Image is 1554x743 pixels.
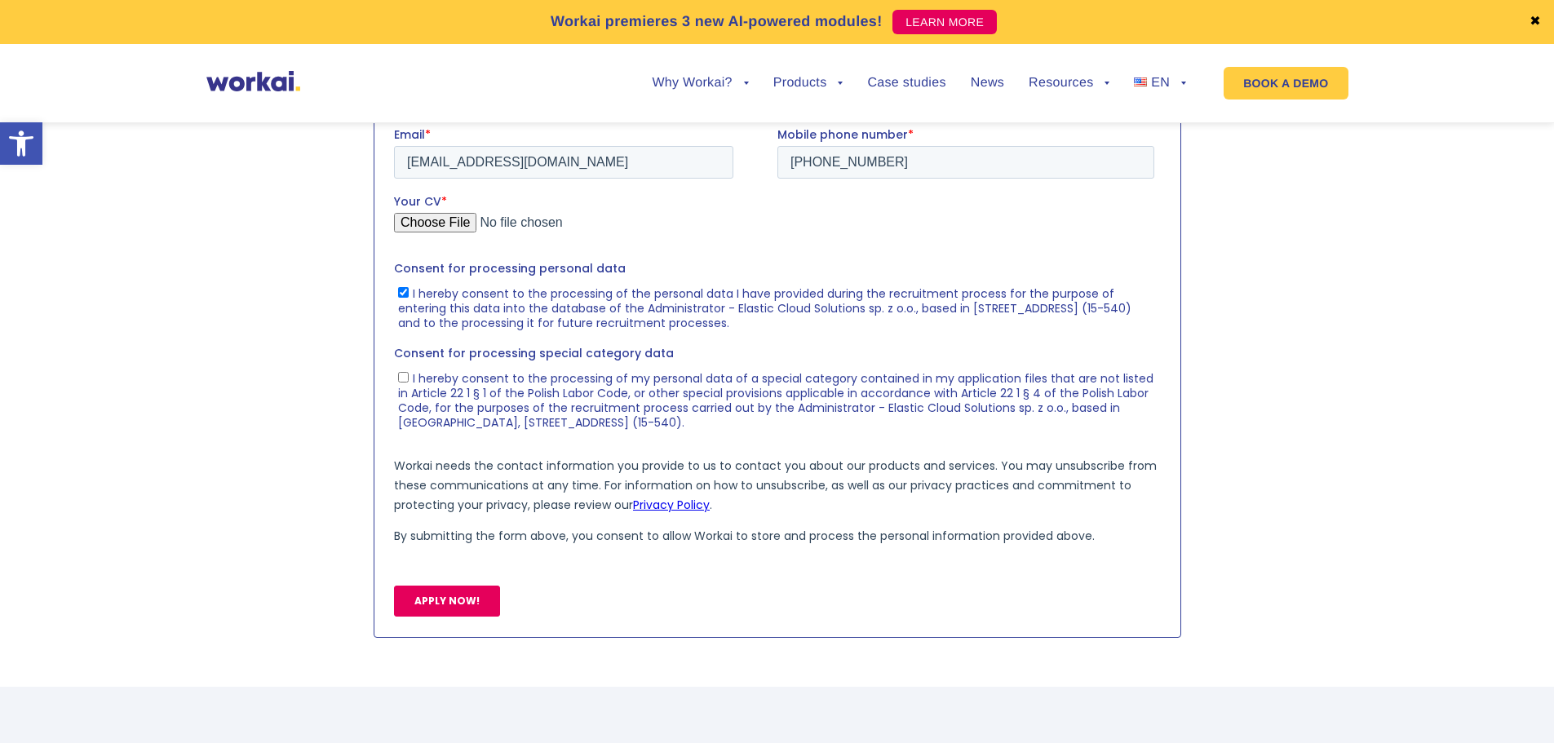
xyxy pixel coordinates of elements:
a: ✖ [1530,15,1541,29]
a: Resources [1029,77,1109,90]
iframe: Form 0 [394,60,1161,630]
a: Why Workai? [652,77,748,90]
a: Products [773,77,843,90]
span: EN [1151,76,1170,90]
a: LEARN MORE [892,10,997,34]
p: Workai premieres 3 new AI-powered modules! [551,11,883,33]
a: Case studies [867,77,945,90]
a: News [971,77,1004,90]
a: BOOK A DEMO [1224,67,1348,100]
